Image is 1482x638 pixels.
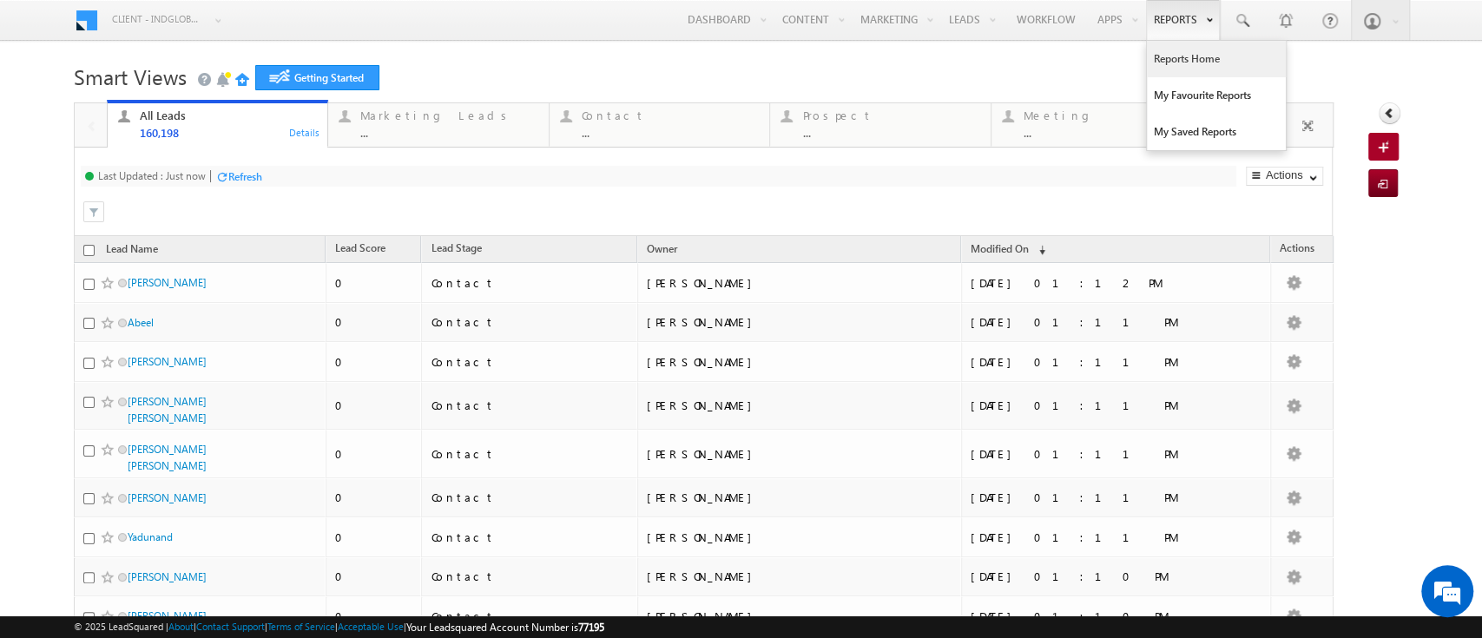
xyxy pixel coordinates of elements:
a: [PERSON_NAME] [128,570,207,583]
div: Contact [431,314,629,330]
a: All Leads160,198Details [107,100,329,148]
a: Getting Started [255,65,379,90]
div: ... [582,126,760,139]
a: Meeting... [991,103,1213,147]
a: Contact... [549,103,771,147]
div: [DATE] 01:11 PM [971,446,1209,462]
span: Lead Score [335,241,385,254]
a: About [168,621,194,632]
div: [PERSON_NAME] [647,398,886,413]
div: 0 [335,275,413,291]
div: 0 [335,398,413,413]
div: Contact [431,354,629,370]
a: Modified On (sorted descending) [962,239,1054,261]
div: Contact [431,275,629,291]
div: Last Updated : Just now [98,169,206,182]
a: [PERSON_NAME] [128,276,207,289]
div: Contact [431,608,629,624]
div: ... [360,126,538,139]
a: Lead Name [97,240,167,262]
div: Prospect [802,109,980,122]
div: ... [802,126,980,139]
div: Contact [431,490,629,505]
div: [DATE] 01:11 PM [971,529,1209,545]
div: [PERSON_NAME] [647,569,886,584]
div: Contact [431,398,629,413]
div: [DATE] 01:11 PM [971,314,1209,330]
div: 0 [335,314,413,330]
span: Modified On [971,242,1029,255]
div: All Leads [140,109,318,122]
div: 0 [335,608,413,624]
a: Abeel [128,316,154,329]
div: [DATE] 01:10 PM [971,608,1209,624]
span: Your Leadsquared Account Number is [406,621,604,634]
div: Details [288,124,321,140]
a: Lead Score [326,239,394,261]
div: [PERSON_NAME] [647,314,886,330]
span: (sorted descending) [1031,243,1045,257]
div: Refresh [228,170,262,183]
span: Actions [1271,239,1323,261]
a: Reports Home [1147,41,1286,77]
a: [PERSON_NAME] [PERSON_NAME] [128,443,207,472]
a: Prospect... [769,103,991,147]
input: Check all records [83,245,95,256]
a: My Saved Reports [1147,114,1286,150]
span: Owner [647,242,677,255]
div: ... [1024,126,1202,139]
div: [DATE] 01:11 PM [971,354,1209,370]
div: [PERSON_NAME] [647,608,886,624]
div: [DATE] 01:11 PM [971,398,1209,413]
a: Acceptable Use [338,621,404,632]
div: [PERSON_NAME] [647,529,886,545]
div: 0 [335,446,413,462]
div: [PERSON_NAME] [647,275,886,291]
div: [PERSON_NAME] [647,490,886,505]
div: [DATE] 01:11 PM [971,490,1209,505]
a: Lead Stage [422,239,490,261]
div: Contact [431,529,629,545]
div: Marketing Leads [360,109,538,122]
span: Client - indglobal2 (77195) [112,10,203,28]
div: [PERSON_NAME] [647,354,886,370]
span: Lead Stage [431,241,481,254]
a: Marketing Leads... [327,103,550,147]
div: 0 [335,529,413,545]
a: [PERSON_NAME] [128,491,207,504]
div: Contact [431,569,629,584]
div: 0 [335,354,413,370]
span: © 2025 LeadSquared | | | | | [74,619,604,635]
a: [PERSON_NAME] [128,609,207,622]
div: Contact [431,446,629,462]
span: Smart Views [74,62,187,90]
a: Yadunand [128,530,173,543]
div: 0 [335,490,413,505]
a: My Favourite Reports [1147,77,1286,114]
div: 160,198 [140,126,318,139]
span: 77195 [578,621,604,634]
div: Contact [582,109,760,122]
div: [DATE] 01:10 PM [971,569,1209,584]
div: Meeting [1024,109,1202,122]
a: [PERSON_NAME] [128,355,207,368]
div: [DATE] 01:12 PM [971,275,1209,291]
div: 0 [335,569,413,584]
div: [PERSON_NAME] [647,446,886,462]
a: Contact Support [196,621,265,632]
a: Terms of Service [267,621,335,632]
a: [PERSON_NAME] [PERSON_NAME] [128,395,207,424]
